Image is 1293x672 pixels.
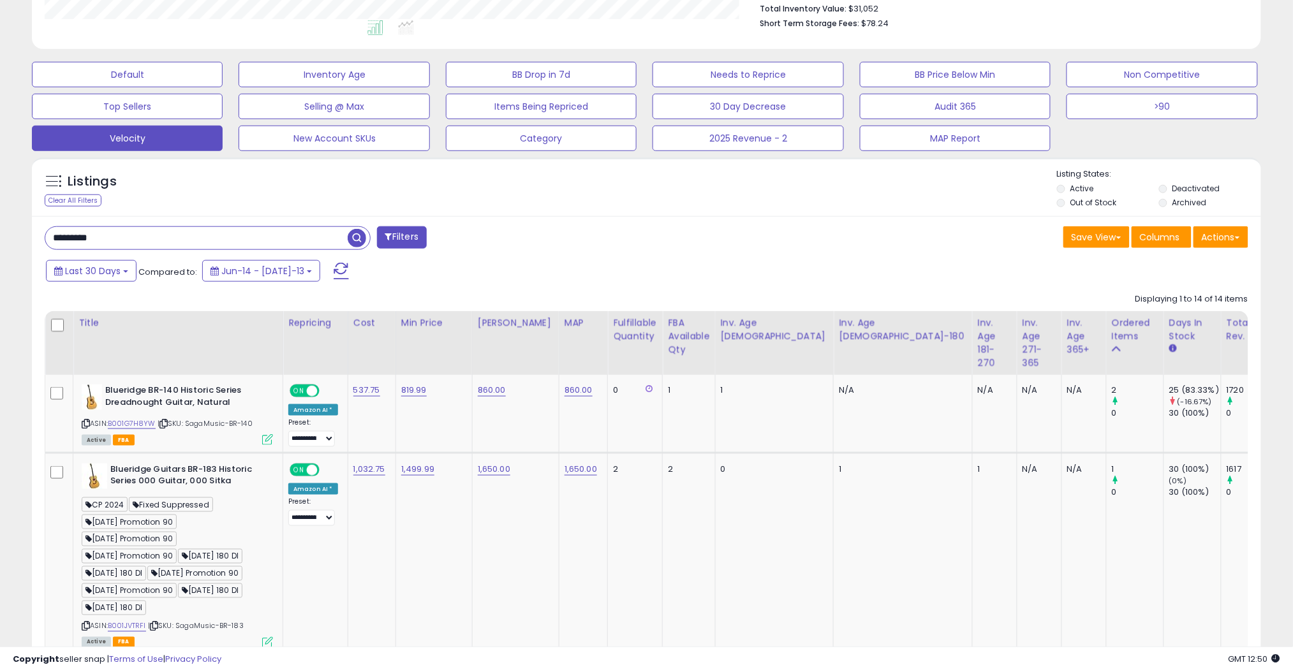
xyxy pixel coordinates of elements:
[202,260,320,282] button: Jun-14 - [DATE]-13
[82,566,146,581] span: [DATE] 180 DI
[1172,197,1206,208] label: Archived
[1227,316,1273,343] div: Total Rev.
[1169,343,1177,354] small: Days In Stock.
[1169,384,1221,396] div: 25 (83.33%)
[288,316,343,330] div: Repricing
[13,654,221,666] div: seller snap | |
[613,316,657,343] div: Fulfillable Quantity
[32,94,223,119] button: Top Sellers
[318,464,338,475] span: OFF
[1112,464,1164,475] div: 1
[1067,94,1257,119] button: >90
[138,266,197,278] span: Compared to:
[1023,384,1052,396] div: N/A
[221,265,304,277] span: Jun-14 - [DATE]-13
[1132,226,1192,248] button: Columns
[288,497,338,526] div: Preset:
[978,464,1007,475] div: 1
[1178,397,1212,407] small: (-16.67%)
[353,463,385,476] a: 1,032.75
[1112,316,1158,343] div: Ordered Items
[760,3,846,14] b: Total Inventory Value:
[32,62,223,87] button: Default
[478,463,510,476] a: 1,650.00
[1169,486,1221,498] div: 30 (100%)
[1023,316,1056,370] div: Inv. Age 271-365
[239,94,429,119] button: Selling @ Max
[318,386,338,397] span: OFF
[1135,293,1248,305] div: Displaying 1 to 14 of 14 items
[82,464,107,489] img: 41Lroio-2YL._SL40_.jpg
[82,583,177,598] span: [DATE] Promotion 90
[109,653,163,665] a: Terms of Use
[446,94,637,119] button: Items Being Repriced
[158,418,253,428] span: | SKU: SagaMusic-BR-140
[1067,62,1257,87] button: Non Competitive
[65,265,121,277] span: Last 30 Days
[839,384,962,396] div: N/A
[1172,183,1220,194] label: Deactivated
[1057,168,1261,180] p: Listing States:
[105,384,260,411] b: Blueridge BR-140 Historic Series Dreadnought Guitar, Natural
[839,316,966,343] div: Inv. Age [DEMOGRAPHIC_DATA]-180
[288,404,338,416] div: Amazon AI *
[401,463,434,476] a: 1,499.99
[353,316,390,330] div: Cost
[13,653,59,665] strong: Copyright
[45,194,101,207] div: Clear All Filters
[1070,183,1094,194] label: Active
[668,464,705,475] div: 2
[446,62,637,87] button: BB Drop in 7d
[446,126,637,151] button: Category
[291,386,307,397] span: ON
[82,515,177,529] span: [DATE] Promotion 90
[68,173,117,191] h5: Listings
[478,316,554,330] div: [PERSON_NAME]
[82,549,177,564] span: [DATE] Promotion 90
[839,464,962,475] div: 1
[353,384,380,397] a: 537.75
[147,566,242,581] span: [DATE] Promotion 90
[1169,476,1187,486] small: (0%)
[1112,384,1164,396] div: 2
[721,464,824,475] div: 0
[653,94,843,119] button: 30 Day Decrease
[78,316,277,330] div: Title
[82,601,146,615] span: [DATE] 180 DI
[1067,384,1097,396] div: N/A
[110,464,265,490] b: Blueridge Guitars BR-183 Historic Series 000 Guitar, 000 Sitka
[288,483,338,495] div: Amazon AI *
[82,384,273,444] div: ASIN:
[82,532,177,546] span: [DATE] Promotion 90
[1227,384,1278,396] div: 1720
[668,384,705,396] div: 1
[860,94,1051,119] button: Audit 365
[1140,231,1180,244] span: Columns
[721,316,829,343] div: Inv. Age [DEMOGRAPHIC_DATA]
[82,435,111,446] span: All listings currently available for purchase on Amazon
[1112,486,1164,498] div: 0
[291,464,307,475] span: ON
[721,384,824,396] div: 1
[148,621,244,631] span: | SKU: SagaMusic-BR-183
[613,384,653,396] div: 0
[165,653,221,665] a: Privacy Policy
[108,418,156,429] a: B001G7H8YW
[653,62,843,87] button: Needs to Reprice
[861,17,889,29] span: $78.24
[288,418,338,447] div: Preset:
[1227,407,1278,419] div: 0
[1070,197,1117,208] label: Out of Stock
[377,226,427,249] button: Filters
[1229,653,1280,665] span: 2025-08-13 12:50 GMT
[978,384,1007,396] div: N/A
[1067,464,1097,475] div: N/A
[82,384,102,410] img: 31qivPUbqeL._SL40_.jpg
[760,18,859,29] b: Short Term Storage Fees:
[1169,407,1221,419] div: 30 (100%)
[1112,407,1164,419] div: 0
[978,316,1012,370] div: Inv. Age 181-270
[1023,464,1052,475] div: N/A
[1227,464,1278,475] div: 1617
[478,384,506,397] a: 860.00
